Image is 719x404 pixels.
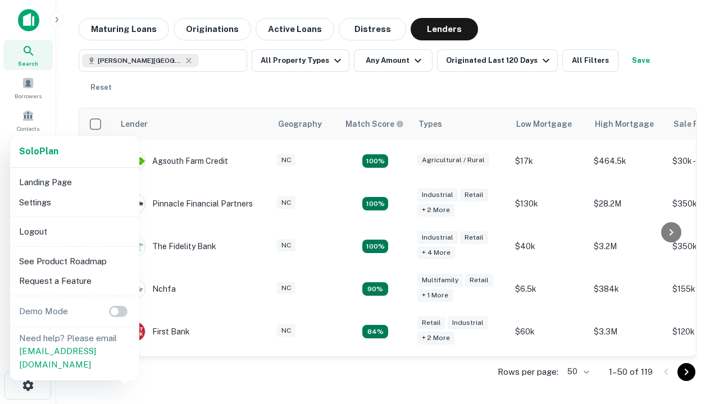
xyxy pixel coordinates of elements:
a: [EMAIL_ADDRESS][DOMAIN_NAME] [19,346,96,369]
li: Request a Feature [15,271,135,291]
p: Demo Mode [15,305,72,318]
li: Logout [15,222,135,242]
iframe: Chat Widget [663,314,719,368]
li: Settings [15,192,135,213]
a: SoloPlan [19,145,58,158]
li: See Product Roadmap [15,251,135,272]
li: Landing Page [15,172,135,192]
strong: Solo Plan [19,146,58,157]
p: Need help? Please email [19,332,130,371]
